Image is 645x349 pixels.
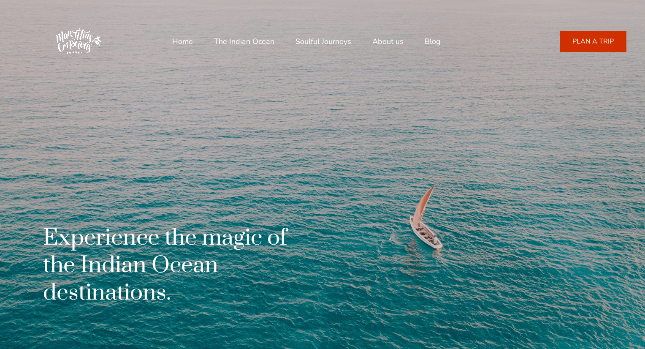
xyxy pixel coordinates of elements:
a: Blog [425,31,441,52]
a: Home [172,31,193,52]
a: About us [372,31,404,52]
a: The Indian Ocean [214,31,274,52]
a: Soulful Journeys [295,31,351,52]
a: PLAN A TRIP [560,31,626,52]
h1: Experience the magic of the Indian Ocean destinations. [43,224,298,307]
